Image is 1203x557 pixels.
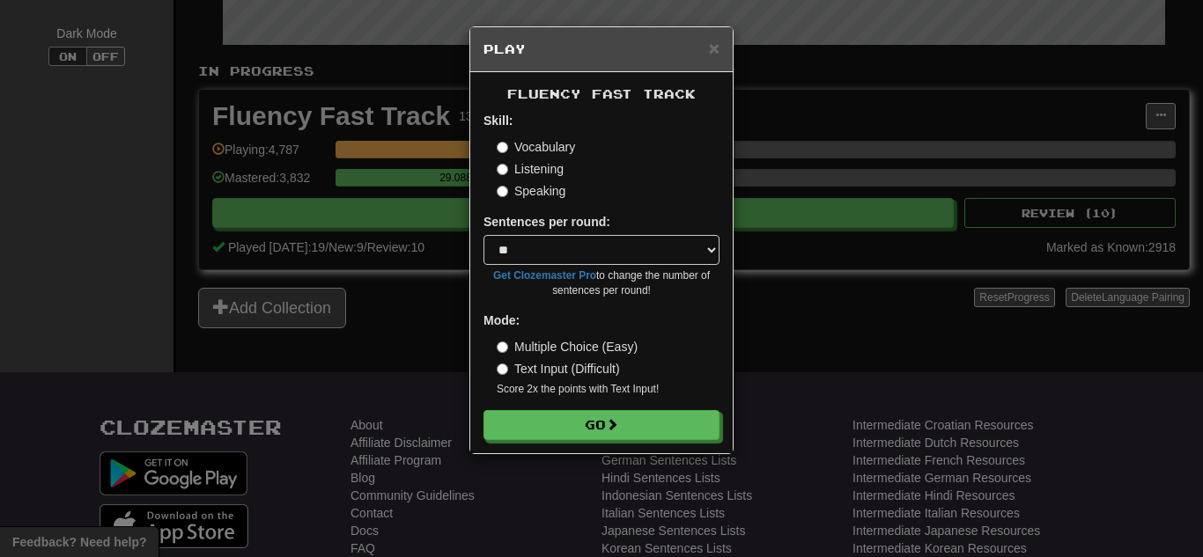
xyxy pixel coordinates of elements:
label: Speaking [497,182,565,200]
span: Fluency Fast Track [507,86,696,101]
label: Vocabulary [497,138,575,156]
small: to change the number of sentences per round! [483,268,720,298]
strong: Mode: [483,313,520,327]
strong: Skill: [483,114,513,128]
button: Go [483,410,720,440]
input: Multiple Choice (Easy) [497,341,508,353]
h5: Play [483,40,720,58]
input: Speaking [497,186,508,197]
input: Text Input (Difficult) [497,363,508,375]
label: Listening [497,160,564,178]
label: Multiple Choice (Easy) [497,338,638,355]
input: Listening [497,164,508,175]
span: × [709,38,720,58]
input: Vocabulary [497,142,508,153]
label: Sentences per round: [483,213,610,231]
small: Score 2x the points with Text Input ! [497,382,720,397]
button: Close [709,39,720,57]
label: Text Input (Difficult) [497,360,620,377]
a: Get Clozemaster Pro [493,269,596,282]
